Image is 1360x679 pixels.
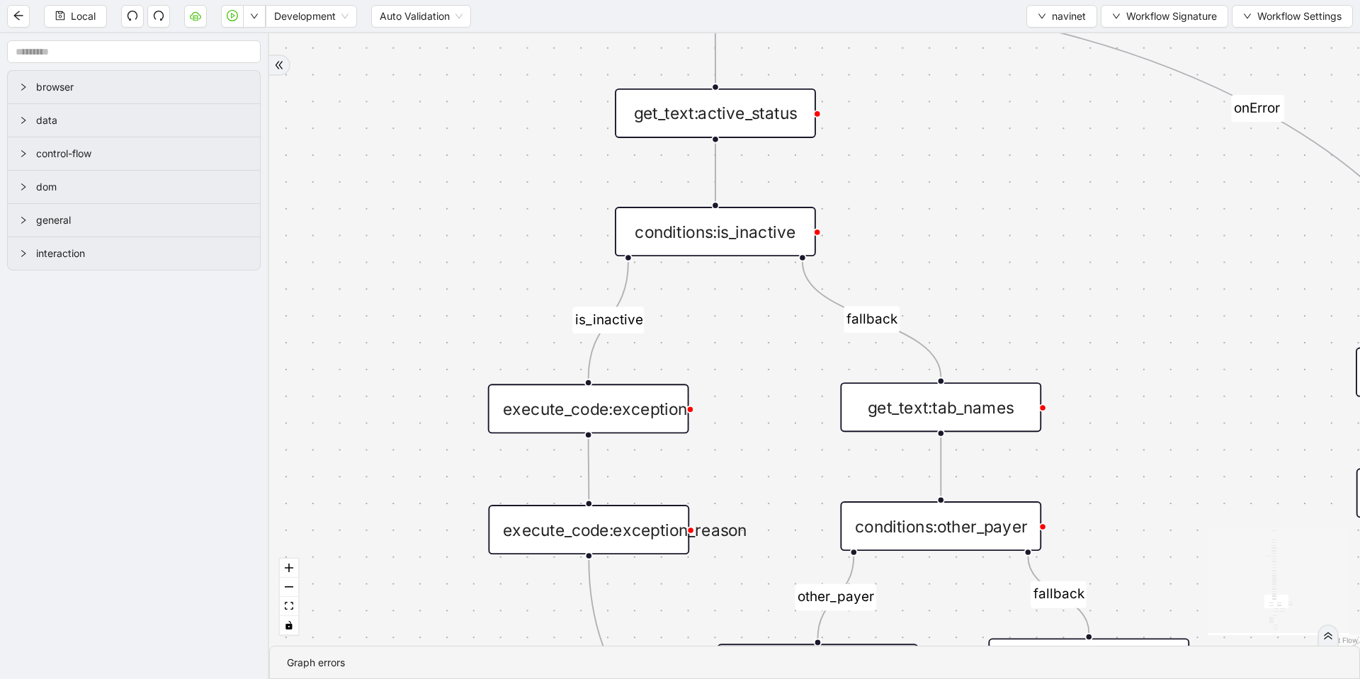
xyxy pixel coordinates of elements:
div: execute_code:exception [488,384,689,433]
span: right [19,83,28,91]
button: play-circle [221,5,244,28]
div: get_text:tab_names [840,382,1041,432]
span: double-right [274,60,284,70]
button: zoom out [280,578,298,597]
div: data [8,104,260,137]
div: general [8,204,260,236]
g: Edge from conditions:is_inactive to execute_code:exception [572,262,644,379]
button: undo [121,5,144,28]
span: general [36,212,249,228]
div: conditions:other_payer [840,501,1041,551]
div: execute_code:exception_reason [488,505,689,554]
button: redo [147,5,170,28]
span: redo [153,10,164,21]
span: down [250,12,259,21]
button: down [243,5,266,28]
span: double-right [1323,631,1333,641]
span: Workflow Settings [1257,8,1342,24]
span: arrow-left [13,10,24,21]
g: Edge from conditions:is_inactive to get_text:tab_names [803,262,941,377]
g: Edge from conditions:other_payer to execute_code:exception__0 [1028,557,1089,633]
span: Local [71,8,96,24]
button: downnavinet [1026,5,1097,28]
div: conditions:is_inactive [615,207,816,256]
span: Development [274,6,348,27]
span: right [19,249,28,258]
button: zoom in [280,559,298,578]
span: Workflow Signature [1126,8,1217,24]
div: Graph errors [287,655,1342,671]
span: save [55,11,65,21]
span: right [19,216,28,224]
span: navinet [1052,8,1086,24]
div: control-flow [8,137,260,170]
span: right [19,149,28,158]
button: toggle interactivity [280,616,298,635]
button: arrow-left [7,5,30,28]
button: downWorkflow Settings [1232,5,1353,28]
a: React Flow attribution [1321,636,1358,644]
div: dom [8,171,260,203]
span: dom [36,179,249,195]
span: interaction [36,246,249,261]
span: undo [127,10,138,21]
div: get_text:active_status [615,89,816,138]
span: down [1112,12,1121,21]
span: down [1038,12,1046,21]
g: Edge from conditions:other_payer to execute_code:exception__1 [795,557,877,639]
span: Auto Validation [380,6,463,27]
span: right [19,183,28,191]
button: saveLocal [44,5,107,28]
span: control-flow [36,146,249,161]
button: cloud-server [184,5,207,28]
span: right [19,116,28,125]
div: browser [8,71,260,103]
button: downWorkflow Signature [1101,5,1228,28]
span: down [1243,12,1252,21]
span: data [36,113,249,128]
span: play-circle [227,10,238,21]
span: browser [36,79,249,95]
span: cloud-server [190,10,201,21]
button: fit view [280,597,298,616]
div: interaction [8,237,260,270]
